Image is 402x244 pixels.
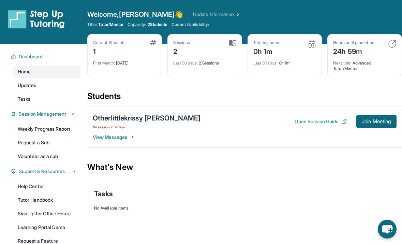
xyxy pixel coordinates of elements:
button: Join Meeting [356,115,397,128]
a: Volunteer as a sub [14,150,80,162]
a: Learning Portal Demo [14,221,80,233]
div: 2 Sessions [173,56,236,66]
div: [DATE] [93,56,156,66]
a: Tasks [14,93,80,105]
button: Session Management [16,111,76,117]
span: Support & Resources [19,168,65,175]
div: Advanced Tutor/Mentor [333,56,396,71]
div: 0h 1m [253,45,281,56]
span: Welcome, [PERSON_NAME] 👋 [87,10,183,19]
div: 0h 1m [253,56,316,66]
button: Dashboard [16,53,76,60]
div: Otherlittlekrissy [PERSON_NAME] [93,113,200,123]
div: Tutoring hours [253,40,281,45]
span: Join Meeting [362,119,391,124]
span: Title: [87,22,97,27]
span: First Match : [93,60,115,66]
img: card [308,40,316,48]
span: 2 Students [148,22,167,27]
div: What's New [87,152,402,182]
img: card [388,40,396,48]
div: Students [87,91,402,106]
a: Update Information [193,11,241,18]
img: Chevron Right [234,11,241,18]
button: Support & Resources [16,168,76,175]
span: No session in 32 days [93,124,200,130]
div: Current Students [93,40,125,45]
div: Sessions [173,40,190,45]
img: card [229,40,236,46]
img: Chevron-Right [130,134,135,140]
span: Capacity: [128,22,146,27]
button: chat-button [378,220,397,239]
button: Open Session Guide [295,118,347,125]
a: Weekly Progress Report [14,123,80,135]
a: Tutor Handbook [14,194,80,206]
img: card [150,40,156,45]
span: Current Availability: [172,22,209,27]
span: Tasks [94,189,113,199]
span: Session Management [19,111,66,117]
div: 1 [93,45,125,56]
div: 2 [173,45,190,56]
span: Tutor/Mentor [98,22,123,27]
span: View Messages [93,134,135,141]
span: Dashboard [19,53,43,60]
div: No Available Items [94,205,395,211]
a: Updates [14,79,80,91]
span: Home [18,68,31,75]
a: Home [14,66,80,78]
span: Updates [18,82,36,89]
img: logo [8,10,65,29]
div: 24h 59m [333,45,374,56]
span: Tasks [18,96,30,102]
div: Hours until promotion [333,40,374,45]
span: Last 30 days : [253,60,278,66]
span: Last 30 days : [173,60,198,66]
a: Request a Sub [14,137,80,149]
span: Next title : [333,60,352,66]
a: Help Center [14,180,80,192]
a: Sign Up for Office Hours [14,207,80,220]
